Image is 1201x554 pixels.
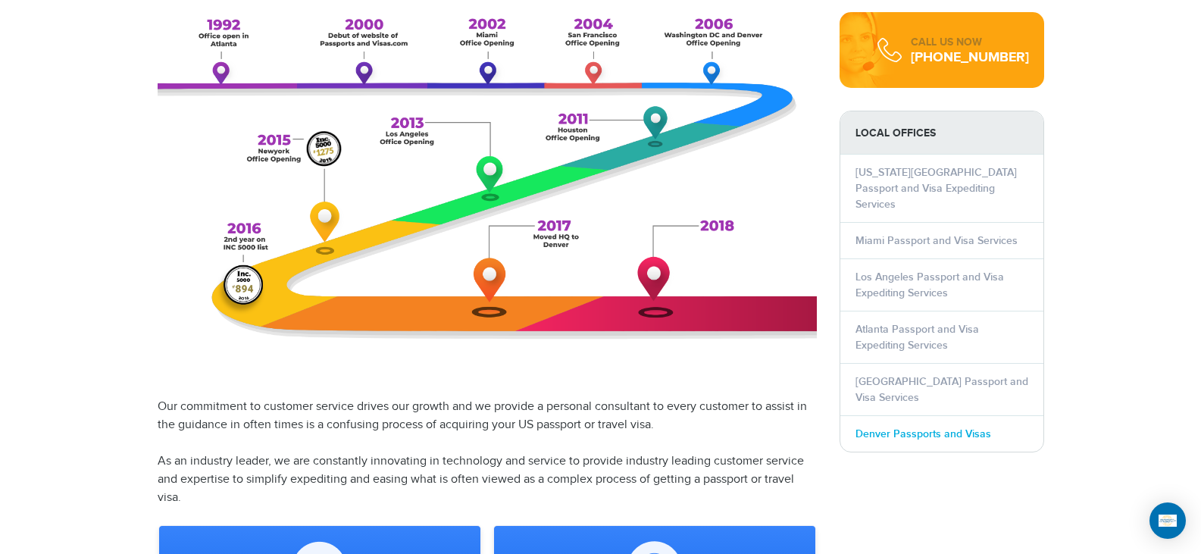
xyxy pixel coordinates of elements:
[855,375,1028,404] a: [GEOGRAPHIC_DATA] Passport and Visa Services
[1149,502,1186,539] div: Open Intercom Messenger
[158,398,817,507] p: Our commitment to customer service drives our growth and we provide a personal consultant to ever...
[911,35,1029,50] div: CALL US NOW
[840,111,1043,155] strong: LOCAL OFFICES
[855,323,979,352] a: Atlanta Passport and Visa Expediting Services
[855,427,991,440] a: Denver Passports and Visas
[855,234,1018,247] a: Miami Passport and Visa Services
[855,271,1004,299] a: Los Angeles Passport and Visa Expediting Services
[855,166,1017,211] a: [US_STATE][GEOGRAPHIC_DATA] Passport and Visa Expediting Services
[911,50,1029,65] div: [PHONE_NUMBER]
